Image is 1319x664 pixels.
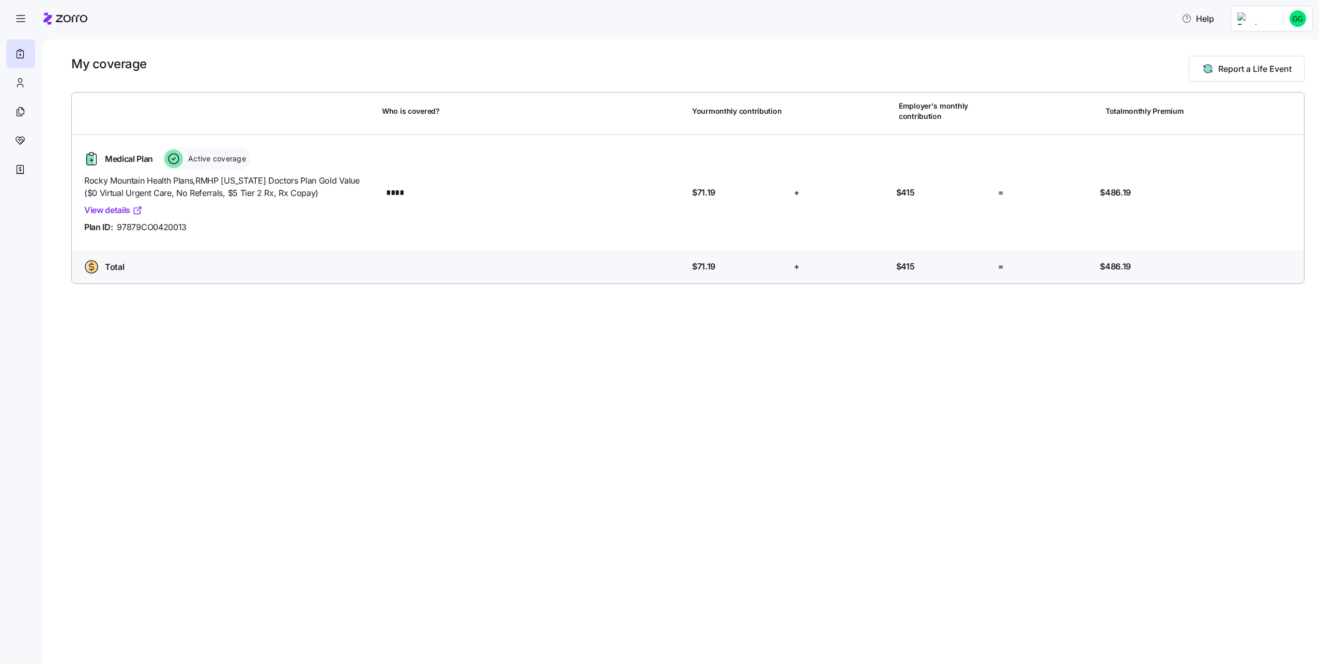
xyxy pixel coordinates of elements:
[1182,12,1214,25] span: Help
[1237,12,1275,25] img: Employer logo
[1189,56,1305,82] button: Report a Life Event
[1106,106,1184,116] span: Total monthly Premium
[1290,10,1306,27] img: bef80682f3e4962b008f865e6f429c09
[692,106,781,116] span: Your monthly contribution
[105,153,153,165] span: Medical Plan
[84,221,113,234] span: Plan ID:
[71,56,147,72] h1: My coverage
[84,174,374,200] span: Rocky Mountain Health Plans , RMHP [US_STATE] Doctors Plan Gold Value ($0 Virtual Urgent Care, No...
[1100,186,1131,199] span: $486.19
[84,204,143,217] a: View details
[896,260,915,273] span: $415
[185,154,246,164] span: Active coverage
[794,186,800,199] span: +
[998,186,1004,199] span: =
[692,186,715,199] span: $71.19
[117,221,187,234] span: 97879CO0420013
[105,261,124,274] span: Total
[1218,63,1292,75] span: Report a Life Event
[382,106,440,116] span: Who is covered?
[899,101,994,122] span: Employer's monthly contribution
[1173,8,1222,29] button: Help
[998,260,1004,273] span: =
[896,186,915,199] span: $415
[692,260,715,273] span: $71.19
[794,260,800,273] span: +
[1100,260,1131,273] span: $486.19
